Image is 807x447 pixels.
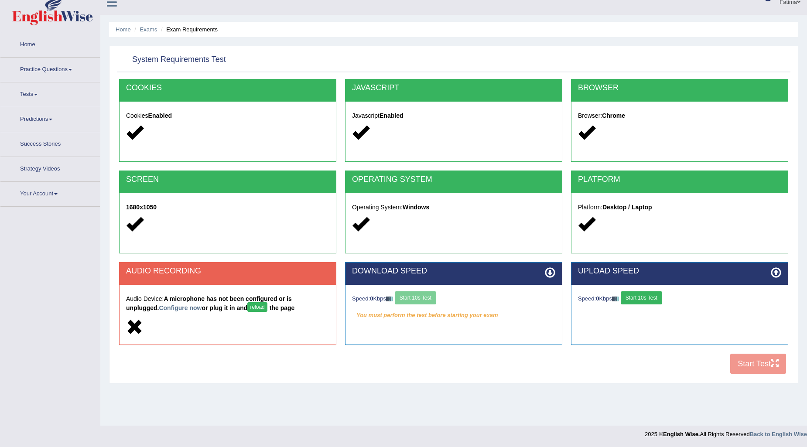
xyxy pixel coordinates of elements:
[159,25,218,34] li: Exam Requirements
[0,182,100,204] a: Your Account
[352,175,555,184] h2: OPERATING SYSTEM
[126,204,157,211] strong: 1680x1050
[663,431,700,437] strong: English Wise.
[578,84,781,92] h2: BROWSER
[578,267,781,276] h2: UPLOAD SPEED
[403,204,429,211] strong: Windows
[578,291,781,307] div: Speed: Kbps
[352,309,555,322] em: You must perform the test before starting your exam
[596,295,599,302] strong: 0
[370,295,373,302] strong: 0
[750,431,807,437] a: Back to English Wise
[621,291,662,304] button: Start 10s Test
[126,175,329,184] h2: SCREEN
[126,295,294,311] strong: A microphone has not been configured or is unplugged. or plug it in and the page
[578,204,781,211] h5: Platform:
[247,302,267,312] button: reload
[380,112,403,119] strong: Enabled
[0,132,100,154] a: Success Stories
[602,204,652,211] strong: Desktop / Laptop
[352,204,555,211] h5: Operating System:
[602,112,625,119] strong: Chrome
[352,113,555,119] h5: Javascript
[0,107,100,129] a: Predictions
[645,426,807,438] div: 2025 © All Rights Reserved
[126,267,329,276] h2: AUDIO RECORDING
[352,267,555,276] h2: DOWNLOAD SPEED
[126,296,329,314] h5: Audio Device:
[0,58,100,79] a: Practice Questions
[116,26,131,33] a: Home
[140,26,157,33] a: Exams
[612,297,619,301] img: ajax-loader-fb-connection.gif
[386,297,393,301] img: ajax-loader-fb-connection.gif
[126,113,329,119] h5: Cookies
[126,84,329,92] h2: COOKIES
[0,33,100,55] a: Home
[352,291,555,307] div: Speed: Kbps
[148,112,172,119] strong: Enabled
[159,304,202,311] a: Configure now
[578,175,781,184] h2: PLATFORM
[0,157,100,179] a: Strategy Videos
[119,53,226,66] h2: System Requirements Test
[352,84,555,92] h2: JAVASCRIPT
[0,82,100,104] a: Tests
[578,113,781,119] h5: Browser:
